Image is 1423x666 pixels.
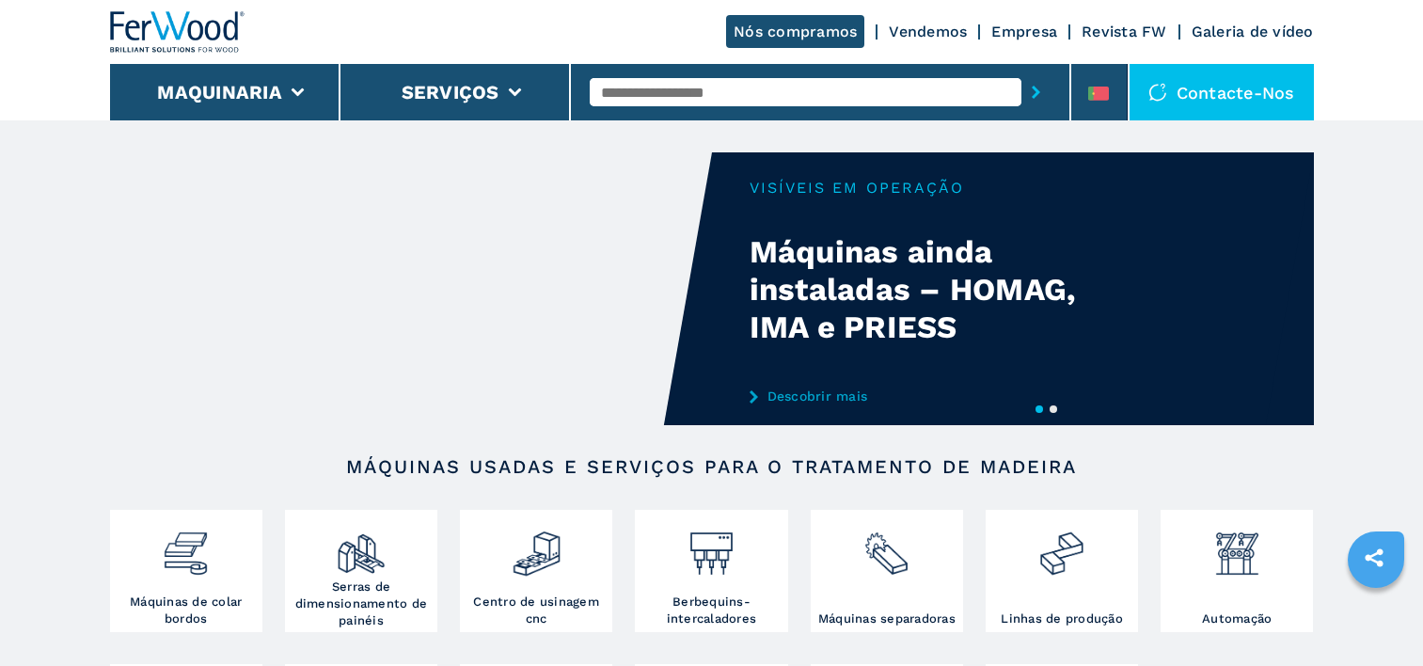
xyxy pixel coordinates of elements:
[1036,405,1043,413] button: 1
[157,81,282,103] button: Maquinaria
[818,610,956,627] h3: Máquinas separadoras
[1161,510,1313,632] a: Automação
[1202,610,1272,627] h3: Automação
[811,510,963,632] a: Máquinas separadoras
[1036,515,1086,579] img: linee_di_produzione_2.png
[512,515,561,579] img: centro_di_lavoro_cnc_2.png
[161,515,211,579] img: bordatrici_1.png
[687,515,736,579] img: foratrici_inseritrici_2.png
[889,23,967,40] a: Vendemos
[110,152,712,425] video: Your browser does not support the video tag.
[115,594,258,627] h3: Máquinas de colar bordos
[290,579,433,629] h3: Serras de dimensionamento de painéis
[1192,23,1314,40] a: Galeria de vídeo
[750,388,1118,404] a: Descobrir mais
[726,15,864,48] a: Nós compramos
[170,455,1254,478] h2: Máquinas usadas e serviços para o tratamento de madeira
[1021,71,1051,114] button: submit-button
[465,594,608,627] h3: Centro de usinagem cnc
[402,81,499,103] button: Serviços
[110,11,245,53] img: Ferwood
[986,510,1138,632] a: Linhas de produção
[991,23,1057,40] a: Empresa
[1212,515,1262,579] img: automazione.png
[1001,610,1123,627] h3: Linhas de produção
[1082,23,1167,40] a: Revista FW
[285,510,437,632] a: Serras de dimensionamento de painéis
[1050,405,1057,413] button: 2
[635,510,787,632] a: Berbequins-intercaladores
[640,594,783,627] h3: Berbequins-intercaladores
[862,515,911,579] img: sezionatrici_2.png
[1148,83,1167,102] img: Contacte-nos
[336,515,386,579] img: squadratrici_2.png
[460,510,612,632] a: Centro de usinagem cnc
[110,510,262,632] a: Máquinas de colar bordos
[1130,64,1314,120] div: Contacte-nos
[1351,534,1398,581] a: sharethis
